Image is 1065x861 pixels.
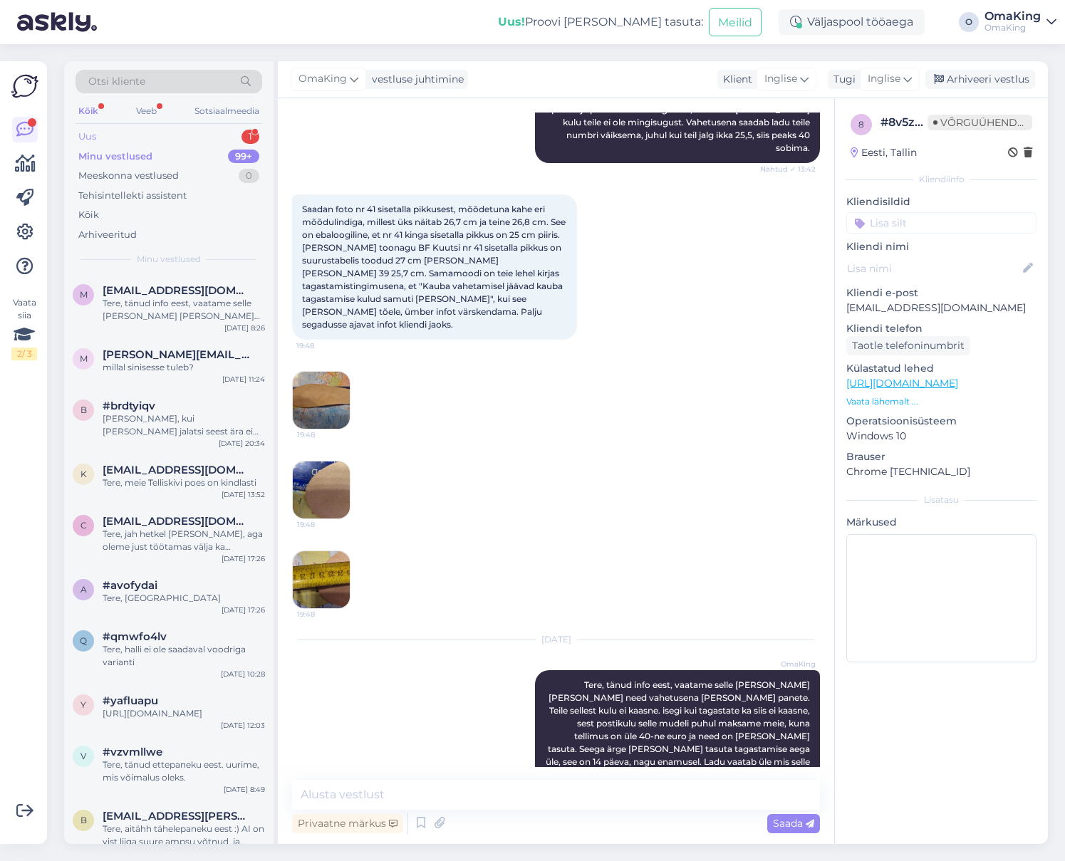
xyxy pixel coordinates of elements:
[297,430,315,439] font: 19:48
[78,130,96,142] font: Uus
[846,286,918,299] font: Kliendi e-post
[103,528,263,565] font: Tere, jah hetkel [PERSON_NAME], aga oleme just töötamas välja ka suuremaid suuruseid
[372,73,464,85] font: vestluse juhtimine
[103,463,298,476] font: [EMAIL_ADDRESS][DOMAIN_NAME]
[103,746,162,758] span: #vzvmllwe
[80,520,87,531] font: c
[80,815,87,825] font: b
[546,679,812,793] font: Tere, tänud info eest, vaatame selle [PERSON_NAME] [PERSON_NAME] need vahetusena [PERSON_NAME] pa...
[861,146,917,159] font: Eesti, Tallin
[78,169,179,181] font: Meeskonna vestlused
[219,439,265,448] font: [DATE] 20:34
[78,209,99,220] font: Kõik
[103,413,259,513] font: [PERSON_NAME], kui [PERSON_NAME] jalatsi seest ära ei saa, siis joonistada näiteks [PERSON_NAME] ...
[846,322,923,335] font: Kliendi telefon
[541,634,571,645] font: [DATE]
[11,73,38,100] img: Askly logo
[103,515,251,528] span: christineljas@gmail.com
[296,341,314,350] font: 19:48
[224,785,265,794] font: [DATE] 8:49
[846,396,918,407] font: Vaata lähemalt ...
[965,16,972,27] font: O
[103,593,221,603] font: Tere, [GEOGRAPHIC_DATA]
[723,73,752,85] font: Klient
[868,72,900,85] font: Inglise
[17,348,22,359] font: 2
[221,669,265,679] font: [DATE] 10:28
[293,461,350,518] img: Manus
[709,8,762,36] button: Meilid
[807,15,913,28] font: Väljaspool tööaega
[136,105,157,116] font: Veeb
[103,284,251,297] span: matt.sirle@gmail.com
[246,169,252,181] font: 0
[194,105,259,116] font: Sotsiaalmeedia
[103,399,155,412] font: #brdtyiqv
[103,759,259,783] font: Tere, tänud ettepaneku eest. uurime, mis võimalus oleks.
[781,659,816,669] font: OmaKing
[78,150,152,162] font: Minu vestlused
[88,75,145,88] font: Otsi kliente
[852,339,965,352] font: Taotle telefoninumbrit
[833,73,856,85] font: Tugi
[297,520,315,529] font: 19:48
[235,150,252,162] font: 99+
[846,301,1026,314] font: [EMAIL_ADDRESS][DOMAIN_NAME]
[297,610,315,619] font: 19:48
[888,115,940,129] font: 8v5ztmj1
[103,630,167,643] font: #qmwfo4lv
[78,229,137,240] font: Arhiveeritud
[847,261,1020,276] input: Lisa nimi
[103,694,158,707] font: #yafluapu
[103,298,261,488] font: Tere, tänud info eest, vaatame selle [PERSON_NAME] [PERSON_NAME] need vahetusena [PERSON_NAME] pa...
[298,817,386,830] font: Privaatne märkus
[846,377,958,390] a: [URL][DOMAIN_NAME]
[137,254,201,264] font: Minu vestlused
[103,464,251,476] span: kirsti.tihho@gmail.com
[940,116,1051,129] font: Võrguühenduseta
[846,516,897,528] font: Märkused
[718,16,752,29] font: Meilid
[13,297,36,320] font: Vaata siia
[985,11,1056,33] a: OmaKingOmaKing
[103,578,157,592] font: #avofydai
[773,817,803,830] font: Saada
[846,450,885,463] font: Brauser
[846,212,1037,234] input: Lisa silt
[103,348,251,361] span: monika@tekstiilruumis.ee
[298,72,347,85] font: OmaKing
[80,469,87,479] font: k
[985,9,1041,23] font: OmaKing
[858,119,864,130] font: 8
[846,465,970,478] font: Chrome [TECHNICAL_ID]
[302,204,568,330] font: Saadan foto nr 41 sisetalla pikkusest, mõõdetuna kahe eri mõõdulindiga, millest üks näitab 26,7 c...
[103,579,157,592] span: #avofydai
[103,283,298,297] font: [EMAIL_ADDRESS][DOMAIN_NAME]
[846,240,909,253] font: Kliendi nimi
[224,323,265,333] font: [DATE] 8:26
[880,115,888,129] font: #
[846,429,906,442] font: Windows 10
[924,494,959,505] font: Lisatasu
[80,353,88,364] font: m
[222,490,265,499] font: [DATE] 13:52
[80,405,87,415] font: b
[80,699,86,710] font: y
[222,605,265,615] font: [DATE] 17:26
[846,195,910,208] font: Kliendisildid
[80,751,86,761] font: v
[103,362,194,372] font: millal sinisesse tuleb?
[221,721,265,730] font: [DATE] 12:03
[103,694,158,707] span: #yafluapu
[103,708,202,719] font: [URL][DOMAIN_NAME]
[80,289,88,300] font: m
[78,189,187,201] font: Tehisintellekti assistent
[846,362,934,375] font: Külastatud lehed
[764,72,797,85] font: Inglise
[919,174,965,184] font: Kliendiinfo
[22,348,32,359] font: / 3
[103,809,392,823] font: [EMAIL_ADDRESS][PERSON_NAME][DOMAIN_NAME]
[103,810,251,823] span: birgit.karras@gmail.com
[293,372,350,429] img: Manus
